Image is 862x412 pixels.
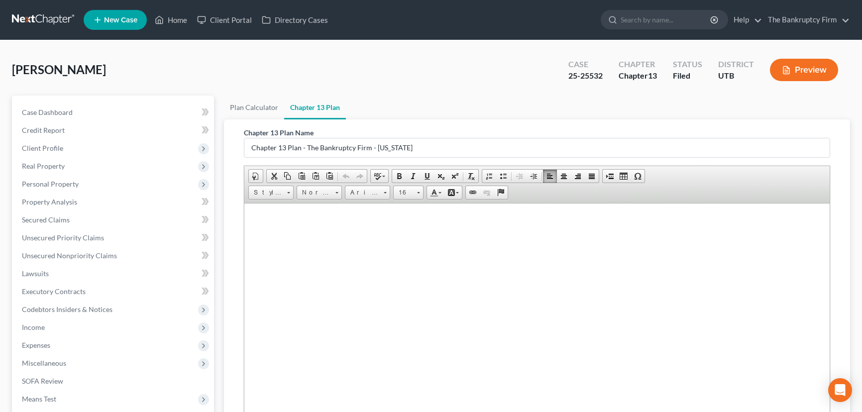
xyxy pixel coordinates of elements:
a: Background Color [444,186,462,199]
span: Personal Property [22,180,79,188]
span: Codebtors Insiders & Notices [22,305,112,313]
div: Open Intercom Messenger [828,378,852,402]
a: Document Properties [249,170,263,183]
a: Chapter 13 Plan [284,96,346,119]
a: Executory Contracts [14,283,214,301]
a: Home [150,11,192,29]
span: Property Analysis [22,198,77,206]
a: Arial [345,186,390,200]
a: Insert/Remove Numbered List [482,170,496,183]
a: Underline [420,170,434,183]
span: Client Profile [22,144,63,152]
a: Unsecured Nonpriority Claims [14,247,214,265]
a: Italic [406,170,420,183]
span: Styles [249,186,284,199]
div: Status [673,59,702,70]
button: Preview [770,59,838,81]
a: Paste as plain text [309,170,323,183]
span: New Case [104,16,137,24]
label: Chapter 13 Plan Name [244,127,314,138]
a: Cut [267,170,281,183]
span: Executory Contracts [22,287,86,296]
a: Table [617,170,631,183]
a: Redo [353,170,367,183]
span: [PERSON_NAME] [12,62,106,77]
a: Case Dashboard [14,103,214,121]
span: 13 [648,71,657,80]
a: Lawsuits [14,265,214,283]
span: Means Test [22,395,56,403]
a: 16 [393,186,424,200]
a: Insert Special Character [631,170,645,183]
a: Decrease Indent [513,170,527,183]
a: The Bankruptcy Firm [763,11,850,29]
span: Credit Report [22,126,65,134]
span: SOFA Review [22,377,63,385]
div: Chapter [619,59,657,70]
a: Paste [295,170,309,183]
a: Undo [339,170,353,183]
a: Secured Claims [14,211,214,229]
span: Arial [345,186,380,199]
a: Client Portal [192,11,257,29]
span: Income [22,323,45,331]
a: Superscript [448,170,462,183]
a: Anchor [494,186,508,199]
a: Remove Format [464,170,478,183]
div: District [718,59,754,70]
span: Expenses [22,341,50,349]
a: Spell Checker [371,170,388,183]
div: 25-25532 [568,70,603,82]
div: UTB [718,70,754,82]
a: Copy [281,170,295,183]
span: Secured Claims [22,215,70,224]
a: Increase Indent [527,170,540,183]
span: Normal [297,186,332,199]
a: SOFA Review [14,372,214,390]
a: Plan Calculator [224,96,284,119]
input: Enter name... [244,138,830,157]
a: Insert Page Break for Printing [603,170,617,183]
a: Unlink [480,186,494,199]
a: Normal [297,186,342,200]
a: Paste from Word [323,170,336,183]
a: Bold [392,170,406,183]
div: Chapter [619,70,657,82]
a: Align Right [571,170,585,183]
span: Real Property [22,162,65,170]
a: Link [466,186,480,199]
a: Center [557,170,571,183]
a: Styles [248,186,294,200]
a: Unsecured Priority Claims [14,229,214,247]
span: Unsecured Priority Claims [22,233,104,242]
a: Insert/Remove Bulleted List [496,170,510,183]
a: Credit Report [14,121,214,139]
a: Directory Cases [257,11,333,29]
a: Justify [585,170,599,183]
a: Align Left [543,170,557,183]
input: Search by name... [621,10,712,29]
a: Property Analysis [14,193,214,211]
a: Subscript [434,170,448,183]
a: Text Color [427,186,444,199]
div: Case [568,59,603,70]
span: Miscellaneous [22,359,66,367]
a: Help [729,11,762,29]
div: Filed [673,70,702,82]
span: Case Dashboard [22,108,73,116]
span: Lawsuits [22,269,49,278]
span: 16 [394,186,414,199]
span: Unsecured Nonpriority Claims [22,251,117,260]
